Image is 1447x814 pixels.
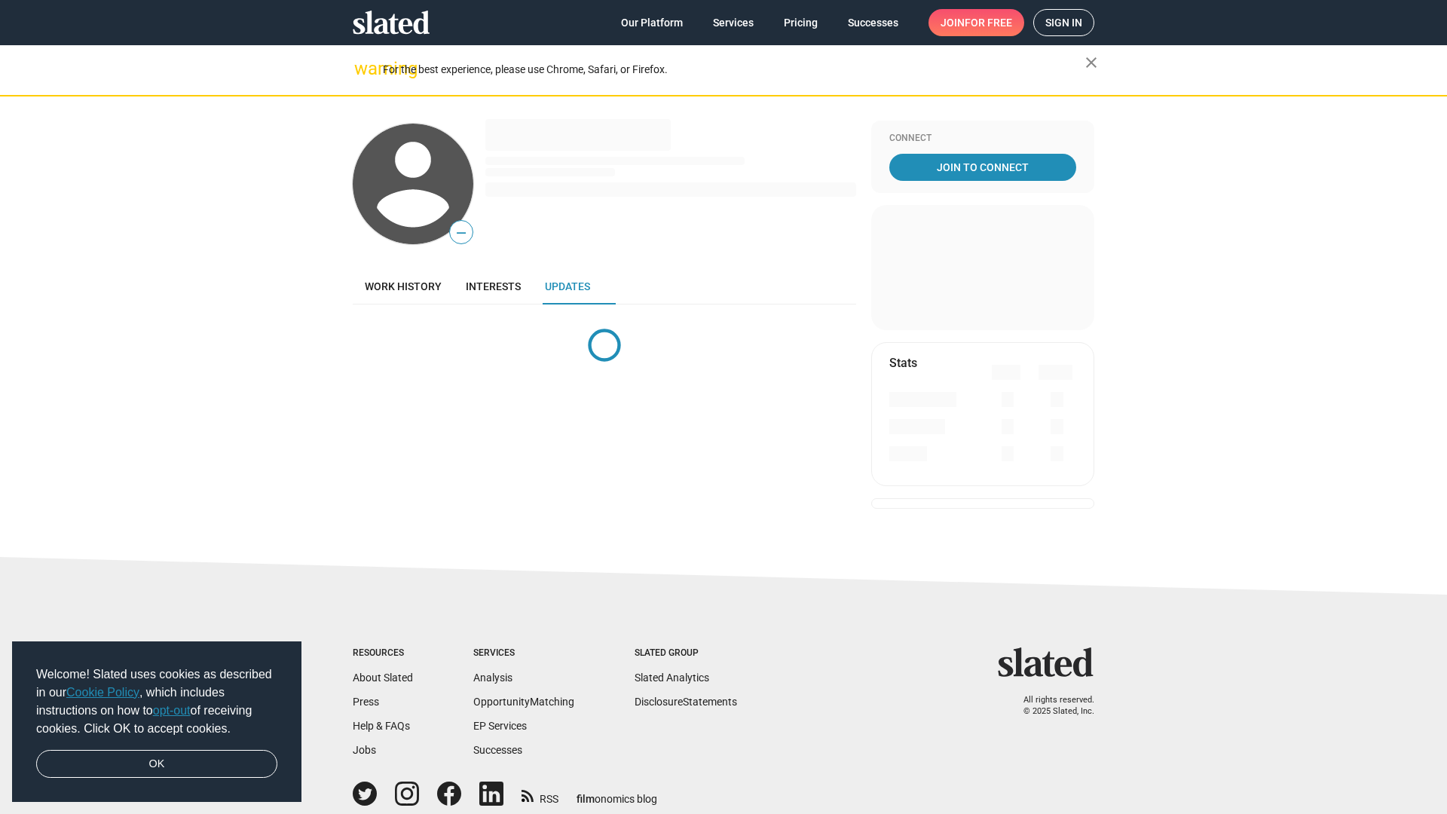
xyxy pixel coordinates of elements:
a: Jobs [353,744,376,756]
a: Updates [533,268,602,304]
a: Successes [473,744,522,756]
a: Services [701,9,766,36]
a: filmonomics blog [577,780,657,806]
span: Join To Connect [892,154,1073,181]
a: Successes [836,9,910,36]
span: Welcome! Slated uses cookies as described in our , which includes instructions on how to of recei... [36,666,277,738]
span: for free [965,9,1012,36]
span: Sign in [1045,10,1082,35]
a: Joinfor free [928,9,1024,36]
a: Work history [353,268,454,304]
a: Help & FAQs [353,720,410,732]
span: Updates [545,280,590,292]
mat-card-title: Stats [889,355,917,371]
p: All rights reserved. © 2025 Slated, Inc. [1008,695,1094,717]
a: Sign in [1033,9,1094,36]
div: Connect [889,133,1076,145]
a: dismiss cookie message [36,750,277,779]
span: — [450,223,473,243]
a: OpportunityMatching [473,696,574,708]
span: Pricing [784,9,818,36]
a: Our Platform [609,9,695,36]
a: DisclosureStatements [635,696,737,708]
a: Join To Connect [889,154,1076,181]
span: Join [941,9,1012,36]
div: Services [473,647,574,659]
div: cookieconsent [12,641,301,803]
a: Pricing [772,9,830,36]
span: Our Platform [621,9,683,36]
div: Slated Group [635,647,737,659]
a: EP Services [473,720,527,732]
span: Work history [365,280,442,292]
a: Slated Analytics [635,672,709,684]
a: Cookie Policy [66,686,139,699]
a: Press [353,696,379,708]
a: RSS [522,783,558,806]
span: film [577,793,595,805]
a: Interests [454,268,533,304]
mat-icon: close [1082,54,1100,72]
a: Analysis [473,672,512,684]
div: For the best experience, please use Chrome, Safari, or Firefox. [383,60,1085,80]
mat-icon: warning [354,60,372,78]
span: Successes [848,9,898,36]
a: opt-out [153,704,191,717]
div: Resources [353,647,413,659]
span: Interests [466,280,521,292]
span: Services [713,9,754,36]
a: About Slated [353,672,413,684]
